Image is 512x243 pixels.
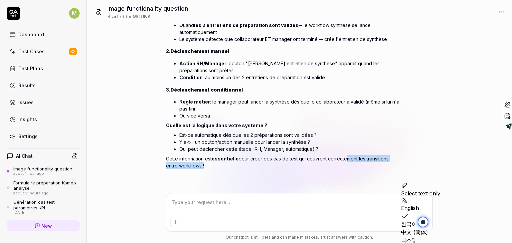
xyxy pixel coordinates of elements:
[401,189,490,197] div: Select text only
[13,166,72,171] div: Image functionality question
[179,36,399,43] li: Le système détecte que collaborateur ET manager ont terminé → crée l'entretien de synthèse
[212,156,239,161] strong: essentielle
[179,112,399,119] li: Ou vice versa
[179,138,399,145] li: Y a-t-il un bouton/action manuelle pour lancer la synthèse ?
[7,79,80,92] a: Results
[7,130,80,143] a: Settings
[179,74,399,81] li: : au moins un des 2 entretiens de préparation est validé
[179,99,210,105] strong: Règle métier
[7,166,80,176] a: Image functionality questionabout 1 hour ago
[133,14,151,19] span: MOUNA
[170,48,229,54] strong: Déclenchement manuel
[107,4,188,13] h1: Image functionality question
[166,48,399,55] h3: 2.
[179,61,226,66] strong: Action RH/Manager
[7,28,80,41] a: Dashboard
[179,60,399,74] li: : bouton "[PERSON_NAME] entretien de synthèse" apparaît quand les préparations sont prêtes
[13,210,80,215] div: [DATE]
[13,191,80,196] div: about 21 hours ago
[166,234,433,240] div: Our chatbot is still beta and can make mistakes. Trust answers with caution.
[18,82,36,89] div: Results
[18,48,45,55] div: Test Cases
[7,180,80,195] a: Formulaire préparation Komeo analyseabout 21 hours ago
[18,133,38,140] div: Settings
[170,87,243,93] strong: Déclenchement conditionnel
[13,180,80,191] div: Formulaire préparation Komeo analyse
[18,116,37,123] div: Insights
[7,96,80,109] a: Issues
[41,222,52,229] span: New
[179,131,399,138] li: Est-ce automatique dès que les 2 préparations sont validées ?
[18,31,44,38] div: Dashboard
[179,75,203,80] strong: Condition
[194,22,298,28] strong: les 2 entretiens de préparation sont validés
[7,62,80,75] a: Test Plans
[69,7,80,20] button: M
[166,155,399,169] p: Cette information est pour créer des cas de test qui couvrent correctement les transitions entre ...
[401,220,490,228] div: 한국어
[170,217,181,227] button: Add attachment
[7,45,80,58] a: Test Cases
[16,152,33,159] h4: AI Chat
[13,171,72,176] div: about 1 hour ago
[166,86,399,93] h3: 3.
[401,228,490,236] div: 中文 (简体)
[69,8,80,19] span: M
[166,122,267,128] strong: Quelle est la logique dans votre système ?
[18,65,43,72] div: Test Plans
[179,145,399,152] li: Qui peut déclencher cette étape (RH, Manager, automatique) ?
[7,220,80,231] a: New
[179,98,399,112] li: : le manager peut lancer la synthèse dès que le collaborateur a validé (même si lui n'a pas fini)
[401,204,490,212] div: English
[179,22,399,36] li: Quand → le workflow synthèse se lance automatiquement
[7,199,80,215] a: Génération cas test paramètres KPI[DATE]
[13,199,80,210] div: Génération cas test paramètres KPI
[18,99,34,106] div: Issues
[107,13,188,20] div: Started by
[7,113,80,126] a: Insights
